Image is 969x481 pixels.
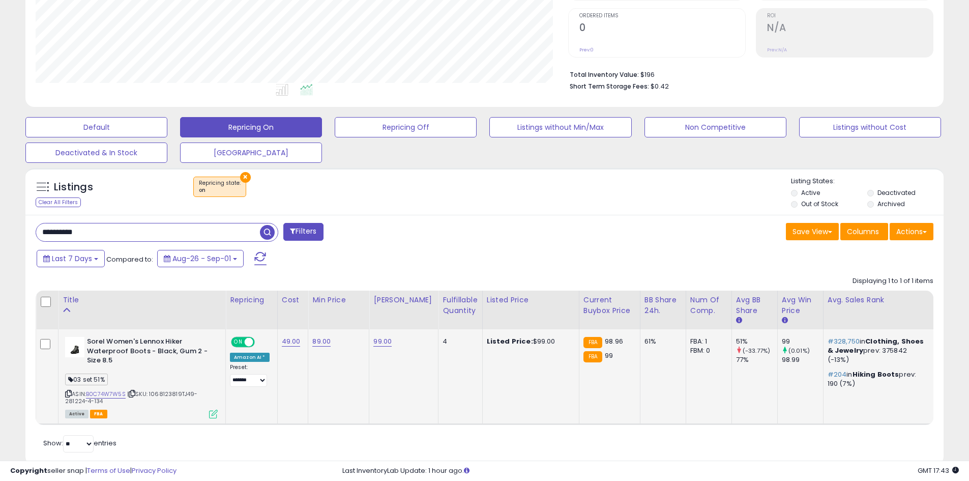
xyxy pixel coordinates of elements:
button: Save View [786,223,839,240]
div: Preset: [230,364,270,387]
span: All listings currently available for purchase on Amazon [65,410,89,418]
div: seller snap | | [10,466,177,476]
div: 4 [443,337,474,346]
div: Clear All Filters [36,197,81,207]
div: ASIN: [65,337,218,417]
small: Avg BB Share. [736,316,742,325]
span: Clothing, Shoes & Jewelry [828,336,924,355]
button: Columns [840,223,888,240]
span: ROI [767,13,933,19]
span: #204 [828,370,847,379]
span: Repricing state : [199,179,241,194]
div: on [199,187,241,194]
span: Aug-26 - Sep-01 [172,253,231,264]
div: FBA: 1 [690,337,724,346]
span: #328,750 [828,336,860,346]
button: Last 7 Days [37,250,105,267]
span: 03 set 51% [65,374,108,385]
span: 99 [605,351,613,360]
small: (-33.77%) [743,347,770,355]
div: Num of Comp. [690,295,727,316]
button: Listings without Cost [799,117,941,137]
div: 51% [736,337,777,346]
span: Last 7 Days [52,253,92,264]
div: [PERSON_NAME] [373,295,434,305]
h5: Listings [54,180,93,194]
div: Cost [282,295,304,305]
div: 77% [736,355,777,364]
button: Repricing On [180,117,322,137]
small: FBA [583,337,602,348]
small: Avg Win Price. [782,316,788,325]
b: Total Inventory Value: [570,70,639,79]
button: Repricing Off [335,117,477,137]
div: BB Share 24h. [644,295,682,316]
b: Sorel Women's Lennox Hiker Waterproof Boots - Black, Gum 2 - Size 8.5 [87,337,211,368]
a: Privacy Policy [132,466,177,475]
h2: N/A [767,22,933,36]
button: Deactivated & In Stock [25,143,167,163]
label: Archived [877,200,905,208]
li: $196 [570,68,926,80]
span: Ordered Items [579,13,745,19]
small: FBA [583,351,602,362]
div: FBM: 0 [690,346,724,355]
span: FBA [90,410,107,418]
b: Short Term Storage Fees: [570,82,649,91]
span: Columns [847,227,879,237]
strong: Copyright [10,466,47,475]
h2: 0 [579,22,745,36]
span: OFF [253,338,270,347]
div: Avg. Sales Rank [828,295,931,305]
span: | SKU: 1068123819TJ49-281224-4-134 [65,390,198,405]
span: 98.96 [605,336,623,346]
small: (0.01%) [788,347,810,355]
div: Title [63,295,221,305]
span: $0.42 [651,81,669,91]
p: in prev: 190 (7%) [828,370,927,388]
div: Amazon AI * [230,353,270,362]
small: Prev: 0 [579,47,594,53]
div: Repricing [230,295,273,305]
div: 98.99 [782,355,823,364]
label: Out of Stock [801,200,838,208]
div: Min Price [312,295,365,305]
a: 49.00 [282,336,301,347]
a: B0C74W7W5S [86,390,126,399]
img: 31iH2p+2wYL._SL40_.jpg [65,337,84,357]
b: Listed Price: [487,336,533,346]
button: Aug-26 - Sep-01 [157,250,244,267]
small: Prev: N/A [767,47,787,53]
label: Active [801,188,820,197]
button: Non Competitive [644,117,786,137]
span: 2025-09-9 17:43 GMT [918,466,959,475]
div: Last InventoryLab Update: 1 hour ago. [342,466,959,476]
div: Displaying 1 to 1 of 1 items [853,276,933,286]
button: Listings without Min/Max [489,117,631,137]
button: Default [25,117,167,137]
button: Actions [890,223,933,240]
div: Current Buybox Price [583,295,636,316]
div: Listed Price [487,295,575,305]
div: 99 [782,337,823,346]
span: Show: entries [43,438,116,448]
p: Listing States: [791,177,944,186]
a: 89.00 [312,336,331,347]
div: Fulfillable Quantity [443,295,478,316]
div: $99.00 [487,337,571,346]
div: Avg Win Price [782,295,819,316]
span: Hiking Boots [853,370,899,379]
a: 99.00 [373,336,392,347]
div: 61% [644,337,678,346]
span: ON [232,338,245,347]
span: Compared to: [106,254,153,264]
button: × [240,172,251,183]
a: Terms of Use [87,466,130,475]
label: Deactivated [877,188,916,197]
p: in prev: 375842 (-13%) [828,337,927,365]
button: Filters [283,223,323,241]
button: [GEOGRAPHIC_DATA] [180,143,322,163]
div: Avg BB Share [736,295,773,316]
